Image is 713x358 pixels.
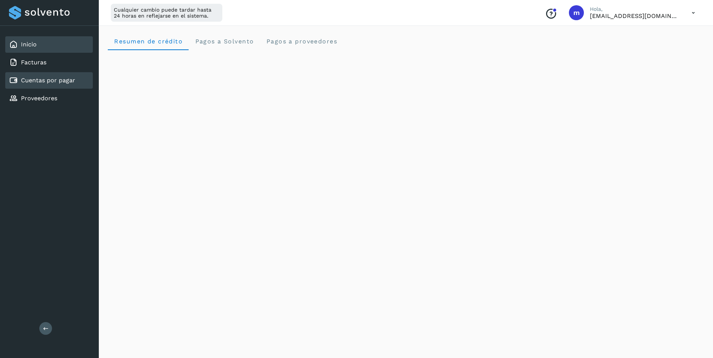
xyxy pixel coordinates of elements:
[590,6,680,12] p: Hola,
[21,41,37,48] a: Inicio
[5,72,93,89] div: Cuentas por pagar
[21,77,75,84] a: Cuentas por pagar
[114,38,183,45] span: Resumen de crédito
[590,12,680,19] p: molalde@aldevaram.com
[195,38,254,45] span: Pagos a Solvento
[266,38,337,45] span: Pagos a proveedores
[21,59,46,66] a: Facturas
[111,4,222,22] div: Cualquier cambio puede tardar hasta 24 horas en reflejarse en el sistema.
[5,36,93,53] div: Inicio
[5,90,93,107] div: Proveedores
[21,95,57,102] a: Proveedores
[5,54,93,71] div: Facturas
